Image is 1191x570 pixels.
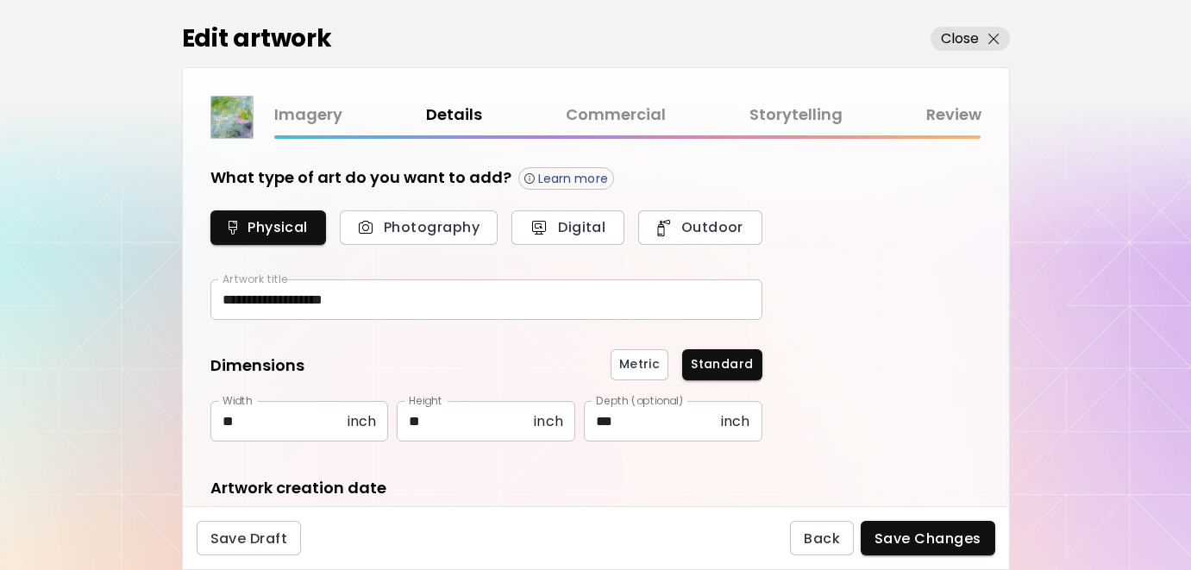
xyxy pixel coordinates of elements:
span: inch [534,413,563,429]
span: Save Draft [210,529,288,548]
button: Learn more [518,167,614,190]
span: Physical [229,218,308,236]
span: inch [348,413,377,429]
span: Back [804,529,840,548]
p: Learn more [538,171,608,186]
a: Storytelling [749,103,843,128]
button: Digital [511,210,624,245]
span: Photography [359,218,479,236]
a: Imagery [274,103,342,128]
h5: Dimensions [210,354,304,380]
button: Save Changes [861,521,995,555]
span: inch [721,413,750,429]
span: Metric [619,355,660,373]
h5: What type of art do you want to add? [210,166,511,190]
span: Outdoor [657,218,743,236]
button: Back [790,521,854,555]
button: Photography [340,210,498,245]
a: Review [926,103,981,128]
button: Outdoor [638,210,762,245]
button: Metric [611,349,668,380]
button: Save Draft [197,521,302,555]
h5: Artwork creation date [210,477,386,499]
span: Standard [691,355,753,373]
span: Digital [530,218,605,236]
a: Commercial [566,103,666,128]
button: Standard [682,349,762,380]
span: Save Changes [874,529,981,548]
button: Physical [210,210,327,245]
img: thumbnail [211,97,253,138]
